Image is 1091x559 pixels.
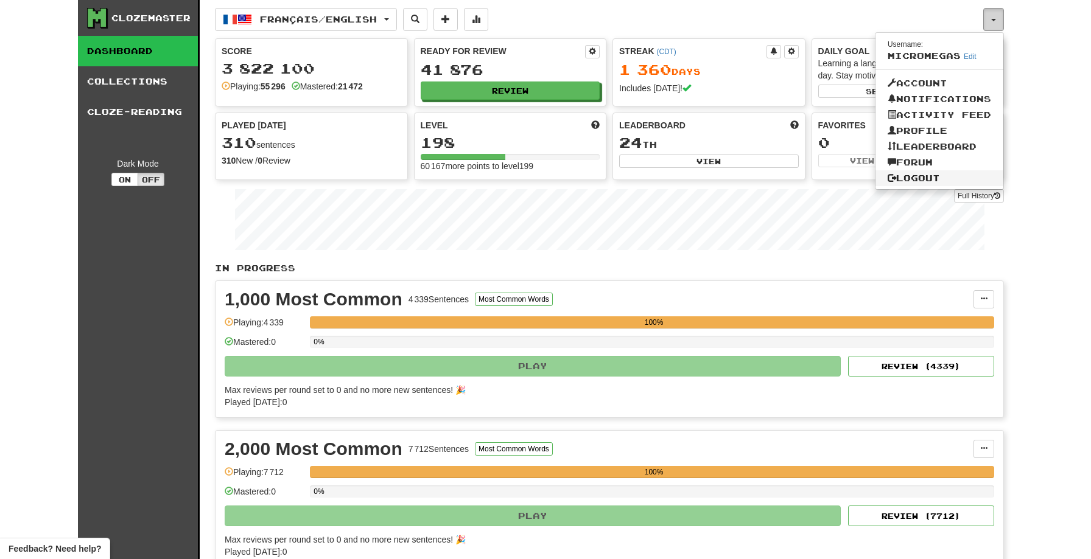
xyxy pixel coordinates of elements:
button: View [818,154,907,167]
span: Score more points to level up [591,119,600,131]
span: Played [DATE]: 0 [225,397,287,407]
div: 100% [314,466,994,478]
div: 60 167 more points to level 199 [421,160,600,172]
a: Dashboard [78,36,198,66]
a: Account [875,75,1003,91]
span: 1 360 [619,61,672,78]
div: Includes [DATE]! [619,82,799,94]
a: (CDT) [656,47,676,56]
div: 100% [314,316,994,328]
a: Logout [875,170,1003,186]
span: Played [DATE] [222,119,286,131]
button: On [111,173,138,186]
div: Favorites [818,119,998,131]
div: Clozemaster [111,12,191,24]
a: Collections [78,66,198,97]
div: 198 [421,135,600,150]
div: Score [222,45,401,57]
strong: 0 [258,156,262,165]
div: 41 876 [421,62,600,77]
div: 4 339 Sentences [409,293,469,305]
div: 2,000 Most Common [225,440,402,458]
button: Most Common Words [475,293,553,306]
a: Activity Feed [875,107,1003,123]
button: More stats [464,8,488,31]
a: Notifications [875,91,1003,107]
div: Learning a language requires practice every day. Stay motivated! [818,57,998,82]
div: 7 712 Sentences [409,443,469,455]
a: Edit [964,52,977,61]
strong: 21 472 [338,82,363,91]
button: Seta dailygoal [818,85,998,98]
span: microMEGAS [888,50,961,61]
a: Profile [875,123,1003,139]
span: 310 [222,134,256,151]
a: Full History [954,189,1004,203]
span: Français / English [260,14,377,24]
button: Add sentence to collection [433,8,458,31]
div: Mastered: 0 [225,336,304,356]
span: Leaderboard [619,119,686,131]
div: Mastered: [292,80,363,92]
span: Level [421,119,448,131]
div: Streak [619,45,767,57]
a: Cloze-Reading [78,97,198,127]
a: Leaderboard [875,139,1003,155]
div: 3 822 100 [222,61,401,76]
div: Max reviews per round set to 0 and no more new sentences! 🎉 [225,384,987,396]
div: 0 [818,135,998,150]
div: New / Review [222,155,401,167]
div: Daily Goal [818,45,998,57]
div: th [619,135,799,151]
span: Open feedback widget [9,543,101,555]
strong: 55 296 [261,82,286,91]
small: Username: [888,40,923,49]
button: Français/English [215,8,397,31]
button: Search sentences [403,8,427,31]
div: Playing: [222,80,286,92]
a: Forum [875,155,1003,170]
div: Day s [619,62,799,78]
button: Play [225,505,841,526]
span: Played [DATE]: 0 [225,547,287,557]
div: Playing: 7 712 [225,466,304,486]
button: Review (4339) [848,356,994,377]
div: Ready for Review [421,45,586,57]
button: Review (7712) [848,505,994,526]
div: sentences [222,135,401,151]
button: View [619,155,799,168]
button: Off [138,173,164,186]
div: Max reviews per round set to 0 and no more new sentences! 🎉 [225,533,987,546]
span: 24 [619,134,642,151]
button: Play [225,356,841,377]
button: Most Common Words [475,442,553,456]
div: Mastered: 0 [225,485,304,505]
strong: 310 [222,156,236,165]
button: Review [421,82,600,100]
div: Playing: 4 339 [225,316,304,336]
div: 1,000 Most Common [225,290,402,308]
div: Dark Mode [87,158,189,170]
p: In Progress [215,262,1004,274]
span: This week in points, UTC [790,119,799,131]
